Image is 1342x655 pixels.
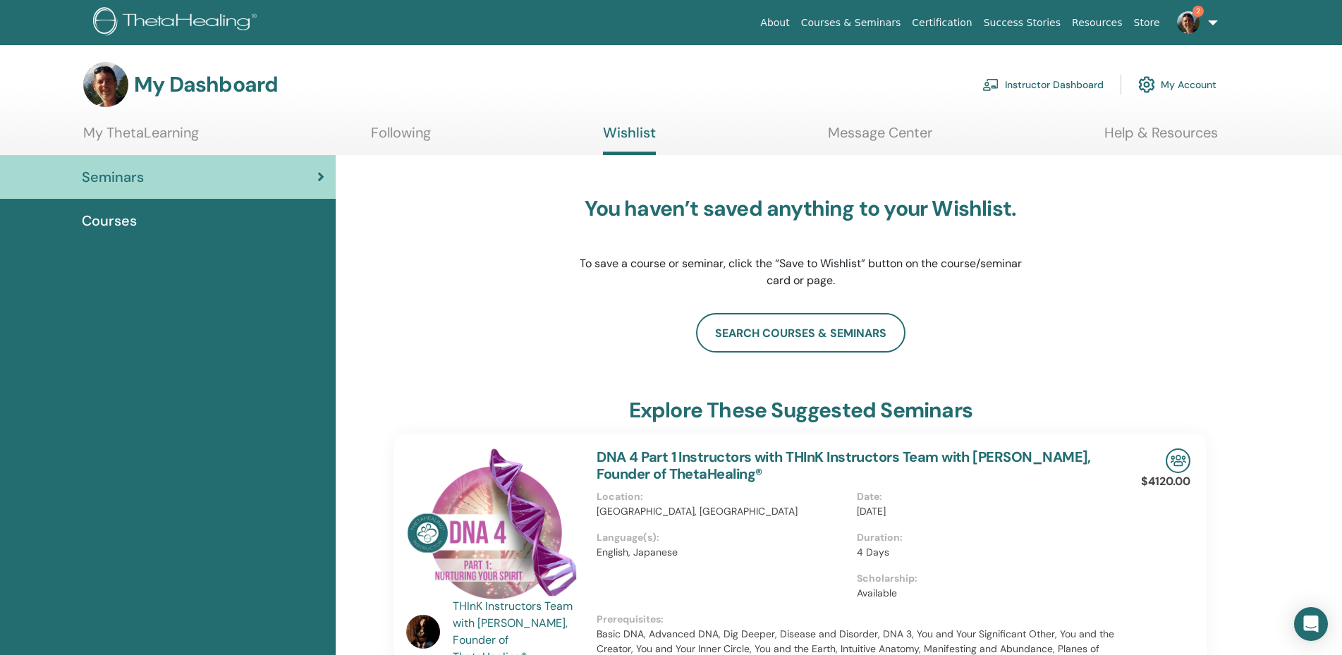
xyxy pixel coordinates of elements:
span: Seminars [82,166,144,188]
span: 2 [1192,6,1204,17]
a: Message Center [828,124,932,152]
img: chalkboard-teacher.svg [982,78,999,91]
a: My Account [1138,69,1216,100]
a: Help & Resources [1104,124,1218,152]
p: Duration : [857,530,1109,545]
div: Open Intercom Messenger [1294,607,1328,641]
p: 4 Days [857,545,1109,560]
p: Scholarship : [857,571,1109,586]
a: Following [371,124,431,152]
a: Resources [1066,10,1128,36]
a: DNA 4 Part 1 Instructors with THInK Instructors Team with [PERSON_NAME], Founder of ThetaHealing® [597,448,1091,483]
a: Certification [906,10,977,36]
p: $4120.00 [1141,473,1190,490]
h3: My Dashboard [134,72,278,97]
a: Wishlist [603,124,656,155]
a: About [755,10,795,36]
a: search courses & seminars [696,313,905,353]
a: Success Stories [978,10,1066,36]
img: logo.png [93,7,262,39]
p: Language(s) : [597,530,848,545]
p: [DATE] [857,504,1109,519]
p: Location : [597,489,848,504]
img: default.jpg [83,62,128,107]
p: [GEOGRAPHIC_DATA], [GEOGRAPHIC_DATA] [597,504,848,519]
img: cog.svg [1138,73,1155,97]
p: Available [857,586,1109,601]
img: DNA 4 Part 1 Instructors [406,448,580,602]
p: English, Japanese [597,545,848,560]
a: Courses & Seminars [795,10,907,36]
a: My ThetaLearning [83,124,199,152]
p: Date : [857,489,1109,504]
h3: You haven’t saved anything to your Wishlist. [578,196,1023,221]
span: Courses [82,210,137,231]
a: Store [1128,10,1166,36]
img: default.jpg [406,615,440,649]
h3: explore these suggested seminars [629,398,972,423]
img: default.jpg [1177,11,1200,34]
p: Prerequisites : [597,612,1117,627]
p: To save a course or seminar, click the “Save to Wishlist” button on the course/seminar card or page. [578,255,1023,289]
a: Instructor Dashboard [982,69,1104,100]
img: In-Person Seminar [1166,448,1190,473]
